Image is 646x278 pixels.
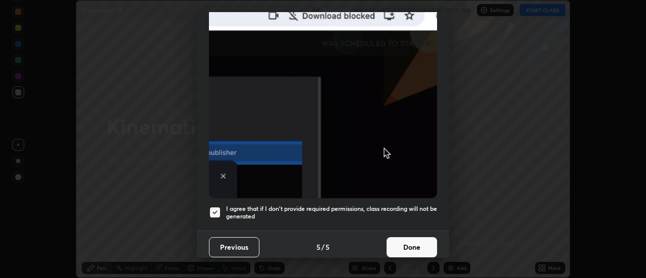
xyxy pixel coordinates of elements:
h4: 5 [316,242,320,252]
h5: I agree that if I don't provide required permissions, class recording will not be generated [226,205,437,220]
button: Done [387,237,437,257]
button: Previous [209,237,259,257]
h4: 5 [326,242,330,252]
h4: / [321,242,325,252]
